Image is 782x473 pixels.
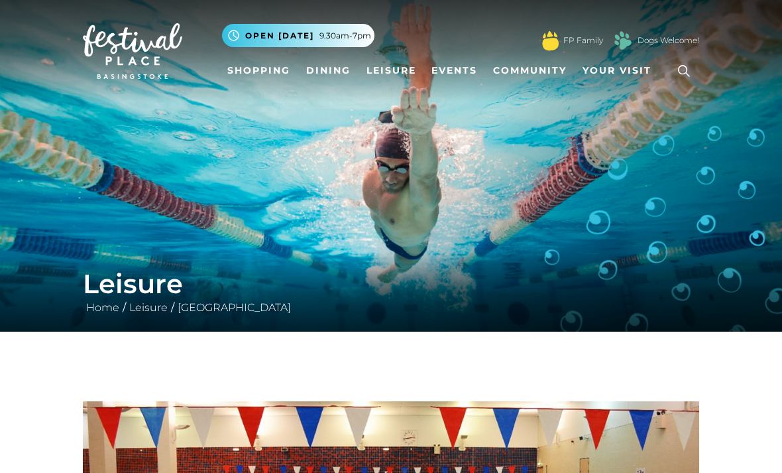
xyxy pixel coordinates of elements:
span: 9.30am-7pm [319,30,371,42]
a: Dogs Welcome! [638,34,699,46]
a: FP Family [563,34,603,46]
span: Open [DATE] [245,30,314,42]
img: Festival Place Logo [83,23,182,79]
a: Dining [301,58,356,83]
button: Open [DATE] 9.30am-7pm [222,24,374,47]
span: Your Visit [583,64,651,78]
a: Community [488,58,572,83]
a: [GEOGRAPHIC_DATA] [174,301,294,314]
div: / / [73,268,709,316]
a: Home [83,301,123,314]
a: Shopping [222,58,296,83]
a: Events [426,58,482,83]
a: Leisure [361,58,421,83]
h1: Leisure [83,268,699,300]
a: Leisure [126,301,171,314]
a: Your Visit [577,58,663,83]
